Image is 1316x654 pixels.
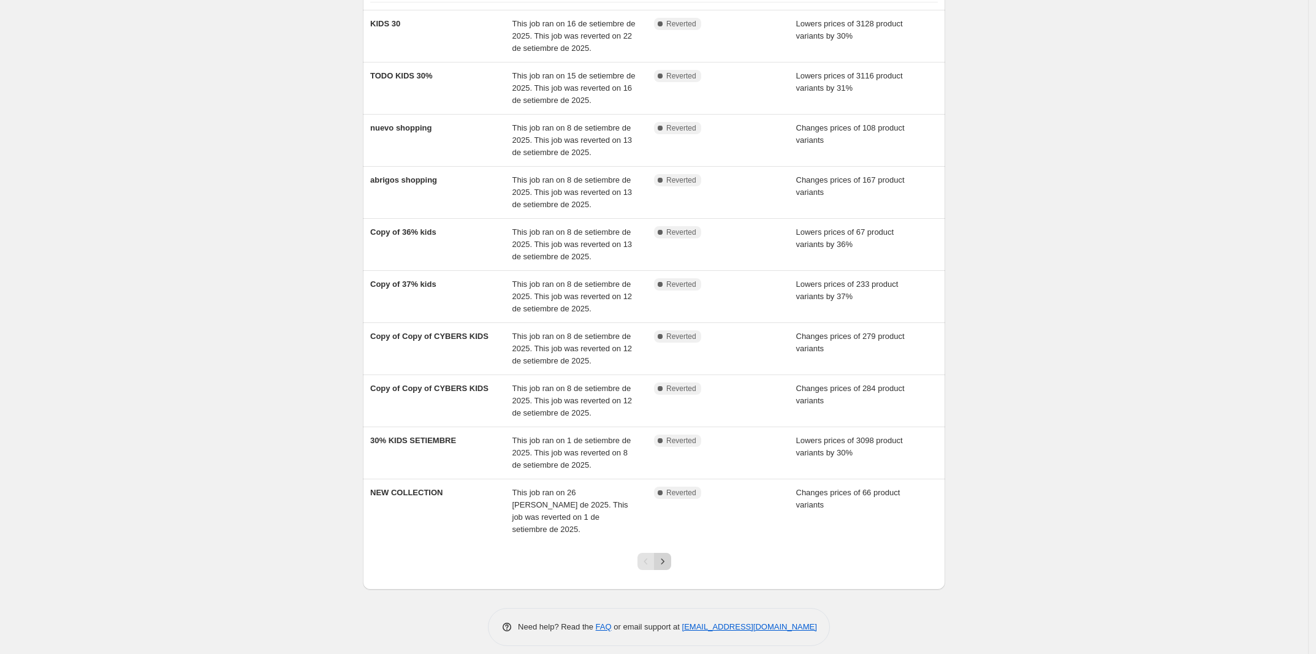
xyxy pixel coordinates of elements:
span: Copy of Copy of CYBERS KIDS [370,332,489,341]
span: Reverted [666,488,696,498]
span: This job ran on 15 de setiembre de 2025. This job was reverted on 16 de setiembre de 2025. [512,71,636,105]
span: Copy of 37% kids [370,279,436,289]
span: Reverted [666,71,696,81]
span: This job ran on 8 de setiembre de 2025. This job was reverted on 12 de setiembre de 2025. [512,332,633,365]
span: Changes prices of 66 product variants [796,488,900,509]
span: Reverted [666,436,696,446]
span: Changes prices of 108 product variants [796,123,905,145]
span: or email support at [612,622,682,631]
nav: Pagination [637,553,671,570]
span: nuevo shopping [370,123,432,132]
span: abrigos shopping [370,175,437,184]
button: Next [654,553,671,570]
span: Lowers prices of 3098 product variants by 30% [796,436,903,457]
span: NEW COLLECTION [370,488,443,497]
span: This job ran on 1 de setiembre de 2025. This job was reverted on 8 de setiembre de 2025. [512,436,631,470]
span: Lowers prices of 67 product variants by 36% [796,227,894,249]
span: This job ran on 16 de setiembre de 2025. This job was reverted on 22 de setiembre de 2025. [512,19,636,53]
a: FAQ [596,622,612,631]
span: Reverted [666,384,696,394]
span: This job ran on 8 de setiembre de 2025. This job was reverted on 13 de setiembre de 2025. [512,227,633,261]
a: [EMAIL_ADDRESS][DOMAIN_NAME] [682,622,817,631]
span: KIDS 30 [370,19,400,28]
span: Changes prices of 284 product variants [796,384,905,405]
span: Changes prices of 167 product variants [796,175,905,197]
span: Need help? Read the [518,622,596,631]
span: This job ran on 26 [PERSON_NAME] de 2025. This job was reverted on 1 de setiembre de 2025. [512,488,628,534]
span: Copy of 36% kids [370,227,436,237]
span: Changes prices of 279 product variants [796,332,905,353]
span: 30% KIDS SETIEMBRE [370,436,456,445]
span: Reverted [666,227,696,237]
span: Reverted [666,19,696,29]
span: Reverted [666,123,696,133]
span: Lowers prices of 233 product variants by 37% [796,279,899,301]
span: Copy of Copy of CYBERS KIDS [370,384,489,393]
span: Reverted [666,175,696,185]
span: This job ran on 8 de setiembre de 2025. This job was reverted on 12 de setiembre de 2025. [512,279,633,313]
span: Lowers prices of 3116 product variants by 31% [796,71,903,93]
span: Lowers prices of 3128 product variants by 30% [796,19,903,40]
span: This job ran on 8 de setiembre de 2025. This job was reverted on 13 de setiembre de 2025. [512,175,633,209]
span: This job ran on 8 de setiembre de 2025. This job was reverted on 12 de setiembre de 2025. [512,384,633,417]
span: Reverted [666,332,696,341]
span: This job ran on 8 de setiembre de 2025. This job was reverted on 13 de setiembre de 2025. [512,123,633,157]
span: TODO KIDS 30% [370,71,433,80]
span: Reverted [666,279,696,289]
